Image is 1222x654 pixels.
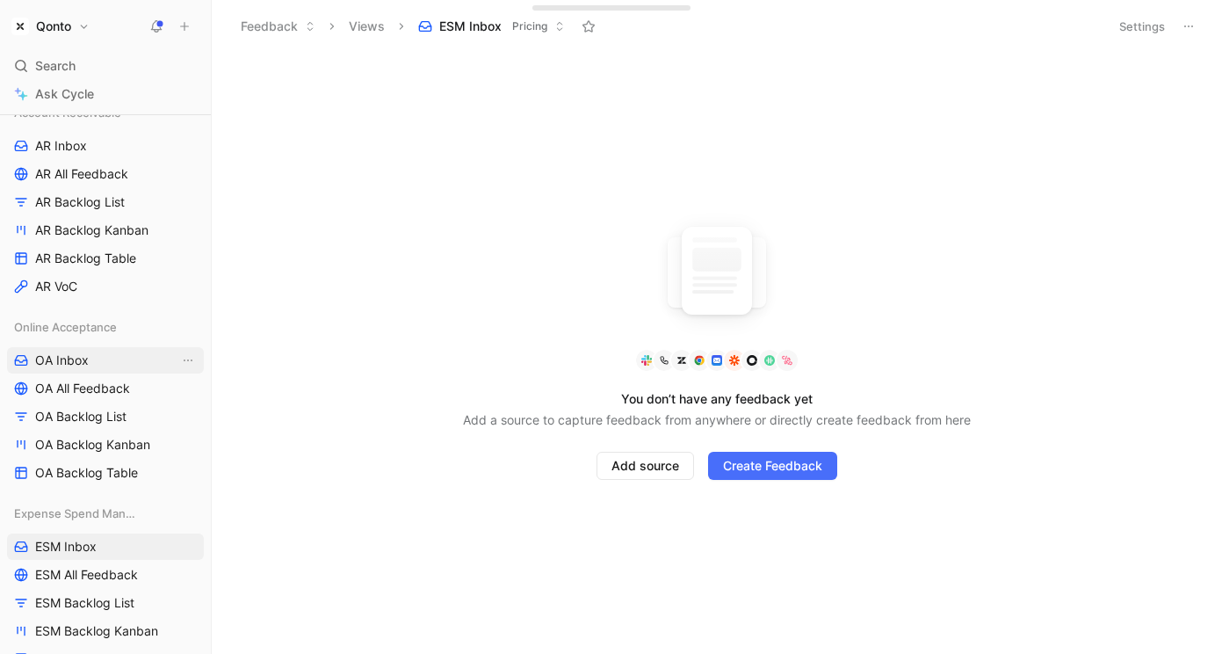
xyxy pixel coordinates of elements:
a: Ask Cycle [7,81,204,107]
div: Account ReceivableAR InboxAR All FeedbackAR Backlog ListAR Backlog KanbanAR Backlog TableAR VoC [7,99,204,300]
span: Create Feedback [723,455,822,476]
div: Expense Spend Management [7,500,204,527]
button: Add source [597,452,694,480]
span: Search [35,55,76,76]
span: OA Inbox [35,352,89,369]
div: Search [7,53,204,79]
a: OA Backlog Table [7,460,204,486]
a: ESM All Feedback [7,562,204,588]
button: QontoQonto [7,14,94,39]
div: Online AcceptanceOA InboxView actionsOA All FeedbackOA Backlog ListOA Backlog KanbanOA Backlog Table [7,314,204,486]
span: Add source [611,455,679,476]
span: ESM Backlog Kanban [35,622,158,640]
span: AR Inbox [35,137,87,155]
a: AR Backlog Kanban [7,217,204,243]
span: AR Backlog Table [35,250,136,267]
a: ESM Backlog List [7,590,204,616]
a: AR All Feedback [7,161,204,187]
div: You don’t have any feedback yet [621,389,813,410]
img: union-DK3My0bZ.svg [692,237,741,294]
span: OA Backlog List [35,408,127,425]
span: AR VoC [35,278,77,295]
a: AR Inbox [7,133,204,159]
span: ESM Inbox [439,18,502,35]
div: Online Acceptance [7,314,204,340]
button: View actions [179,352,197,369]
a: AR VoC [7,273,204,300]
span: Ask Cycle [35,84,94,105]
button: Settings [1111,14,1173,39]
button: Feedback [233,13,323,40]
a: AR Backlog Table [7,245,204,272]
a: OA Backlog Kanban [7,432,204,458]
a: OA All Feedback [7,375,204,402]
span: ESM All Feedback [35,566,138,584]
h1: Qonto [36,18,71,34]
span: AR Backlog Kanban [35,222,148,239]
span: OA Backlog Table [35,464,138,482]
span: AR Backlog List [35,193,125,211]
button: ESM InboxPricing [410,13,573,40]
span: Expense Spend Management [14,505,139,522]
span: Pricing [512,18,547,35]
button: Create Feedback [708,452,837,480]
span: OA Backlog Kanban [35,436,150,454]
span: ESM Backlog List [35,594,134,612]
span: ESM Inbox [35,538,97,556]
span: AR All Feedback [35,165,128,183]
span: OA All Feedback [35,380,130,397]
button: Views [341,13,393,40]
a: OA Backlog List [7,403,204,430]
a: ESM Backlog Kanban [7,618,204,644]
span: Online Acceptance [14,318,117,336]
div: Add a source to capture feedback from anywhere or directly create feedback from here [463,410,971,431]
a: AR Backlog List [7,189,204,215]
img: Qonto [11,18,29,35]
a: ESM Inbox [7,534,204,560]
a: OA InboxView actions [7,347,204,374]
